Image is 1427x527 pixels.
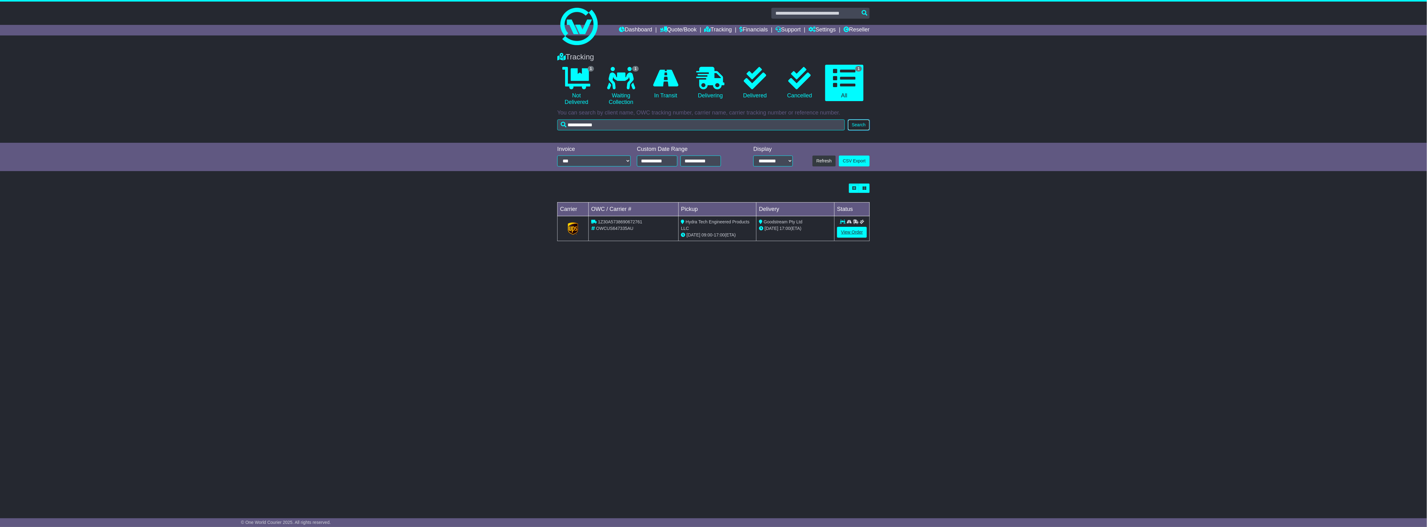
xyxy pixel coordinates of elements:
[835,203,870,216] td: Status
[647,65,685,101] a: In Transit
[588,66,594,72] span: 1
[825,65,863,101] a: 1 All
[753,146,793,153] div: Display
[554,53,873,62] div: Tracking
[598,219,642,224] span: 1Z30A5738690672761
[619,25,652,35] a: Dashboard
[736,65,774,101] a: Delivered
[602,65,640,108] a: 1 Waiting Collection
[837,227,867,238] a: View Order
[855,66,862,72] span: 1
[759,225,832,232] div: (ETA)
[589,203,679,216] td: OWC / Carrier #
[691,65,729,101] a: Delivering
[632,66,639,72] span: 1
[568,222,578,235] img: GetCarrierServiceLogo
[844,25,870,35] a: Reseller
[596,226,634,231] span: OWCUS647335AU
[681,219,750,231] span: Hydra Tech Engineered Products LLC
[241,520,331,525] span: © One World Courier 2025. All rights reserved.
[839,156,870,166] a: CSV Export
[765,226,778,231] span: [DATE]
[756,203,835,216] td: Delivery
[702,232,713,237] span: 09:00
[780,65,819,101] a: Cancelled
[779,226,790,231] span: 17:00
[678,203,756,216] td: Pickup
[775,25,801,35] a: Support
[557,110,870,116] p: You can search by client name, OWC tracking number, carrier name, carrier tracking number or refe...
[812,156,836,166] button: Refresh
[808,25,836,35] a: Settings
[714,232,725,237] span: 17:00
[681,232,754,238] div: - (ETA)
[740,25,768,35] a: Financials
[764,219,802,224] span: Goodstream Pty Ltd
[557,65,596,108] a: 1 Not Delivered
[660,25,697,35] a: Quote/Book
[687,232,700,237] span: [DATE]
[637,146,737,153] div: Custom Date Range
[704,25,732,35] a: Tracking
[848,119,870,130] button: Search
[557,146,631,153] div: Invoice
[558,203,589,216] td: Carrier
